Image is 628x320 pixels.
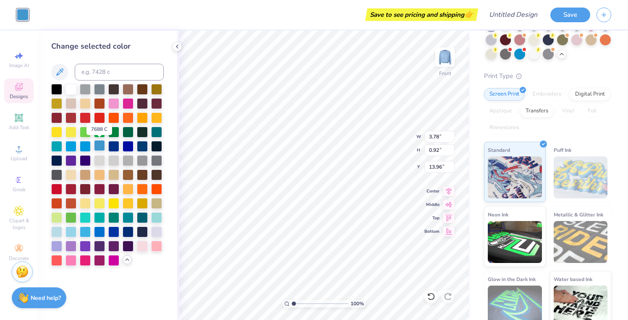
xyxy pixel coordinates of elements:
div: Front [439,70,451,77]
button: Save [550,8,590,22]
img: Front [437,49,453,65]
div: Rhinestones [484,122,525,134]
div: Vinyl [556,105,580,117]
img: Standard [488,156,542,198]
span: Upload [10,155,27,162]
span: Add Text [9,124,29,131]
span: 100 % [351,300,364,307]
span: Metallic & Glitter Ink [554,210,603,219]
div: Save to see pricing and shipping [367,8,476,21]
span: Decorate [9,255,29,262]
img: Metallic & Glitter Ink [554,221,608,263]
img: Neon Ink [488,221,542,263]
span: Middle [424,202,440,208]
div: Transfers [520,105,554,117]
span: 👉 [464,9,474,19]
span: Designs [10,93,28,100]
img: Puff Ink [554,156,608,198]
span: Water based Ink [554,275,592,284]
strong: Need help? [31,294,61,302]
span: Image AI [9,62,29,69]
span: Puff Ink [554,146,571,154]
div: 7688 C [86,123,112,135]
div: Applique [484,105,518,117]
span: Glow in the Dark Ink [488,275,536,284]
span: Clipart & logos [4,217,34,231]
span: Center [424,188,440,194]
span: Greek [13,186,26,193]
span: Top [424,215,440,221]
div: Screen Print [484,88,525,101]
div: Foil [582,105,602,117]
div: Digital Print [570,88,610,101]
div: Embroidery [527,88,567,101]
input: e.g. 7428 c [75,64,164,81]
div: Change selected color [51,41,164,52]
span: Standard [488,146,510,154]
span: Bottom [424,229,440,234]
input: Untitled Design [482,6,544,23]
span: Neon Ink [488,210,508,219]
div: Print Type [484,71,611,81]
